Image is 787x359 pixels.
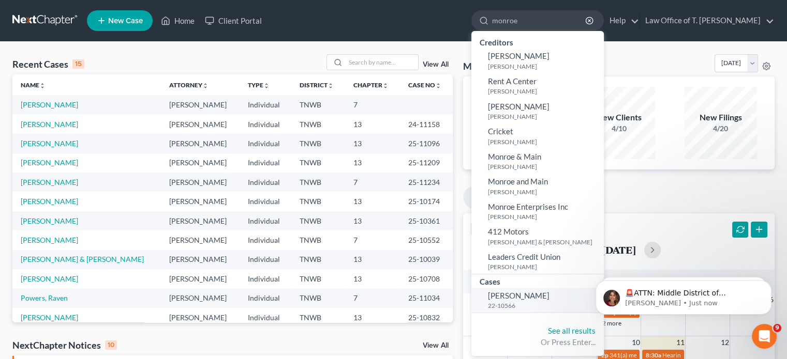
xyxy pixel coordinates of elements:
[240,269,291,288] td: Individual
[291,192,345,211] td: TNWB
[345,134,400,153] td: 13
[488,202,568,211] span: Monroe Enterprises Inc
[161,289,240,308] td: [PERSON_NAME]
[345,269,400,288] td: 13
[21,81,46,89] a: Nameunfold_more
[156,11,200,30] a: Home
[400,289,453,308] td: 25-11034
[345,211,400,230] td: 13
[345,95,400,114] td: 7
[328,83,334,89] i: unfold_more
[488,76,537,86] span: Rent A Center
[161,211,240,230] td: [PERSON_NAME]
[161,269,240,288] td: [PERSON_NAME]
[423,61,449,68] a: View All
[488,212,601,221] small: [PERSON_NAME]
[580,259,787,331] iframe: Intercom notifications message
[602,244,636,255] h2: [DATE]
[240,192,291,211] td: Individual
[471,224,604,249] a: 412 Motors[PERSON_NAME] & [PERSON_NAME]
[604,11,639,30] a: Help
[400,115,453,134] td: 24-11158
[21,100,78,109] a: [PERSON_NAME]
[400,308,453,327] td: 25-10832
[492,11,587,30] input: Search by name...
[471,35,604,48] div: Creditors
[471,274,604,287] div: Cases
[12,339,117,351] div: NextChapter Notices
[345,173,400,192] td: 7
[488,301,601,310] small: 22-10566
[488,62,601,71] small: [PERSON_NAME]
[640,11,774,30] a: Law Office of T. [PERSON_NAME]
[12,58,84,70] div: Recent Cases
[645,351,661,359] span: 8:30a
[21,274,78,283] a: [PERSON_NAME]
[345,289,400,308] td: 7
[345,153,400,173] td: 13
[105,340,117,350] div: 10
[240,211,291,230] td: Individual
[488,252,560,261] span: Leaders Credit Union
[471,48,604,73] a: [PERSON_NAME][PERSON_NAME]
[488,152,541,161] span: Monroe & Main
[463,186,519,209] a: Calendar
[21,313,78,322] a: [PERSON_NAME]
[291,211,345,230] td: TNWB
[39,83,46,89] i: unfold_more
[21,158,78,167] a: [PERSON_NAME]
[408,81,441,89] a: Case Nounfold_more
[471,99,604,124] a: [PERSON_NAME][PERSON_NAME]
[400,173,453,192] td: 25-11234
[353,81,389,89] a: Chapterunfold_more
[161,230,240,249] td: [PERSON_NAME]
[72,59,84,69] div: 15
[400,211,453,230] td: 25-10361
[345,250,400,269] td: 13
[161,308,240,327] td: [PERSON_NAME]
[400,153,453,173] td: 25-11209
[471,73,604,99] a: Rent A Center[PERSON_NAME]
[471,149,604,174] a: Monroe & Main[PERSON_NAME]
[488,102,550,111] span: [PERSON_NAME]
[161,173,240,192] td: [PERSON_NAME]
[240,134,291,153] td: Individual
[240,95,291,114] td: Individual
[675,336,685,349] span: 11
[21,216,78,225] a: [PERSON_NAME]
[108,17,143,25] span: New Case
[346,55,418,70] input: Search by name...
[240,230,291,249] td: Individual
[471,288,604,313] a: [PERSON_NAME]22-10566
[488,227,529,236] span: 412 Motors
[400,250,453,269] td: 25-10039
[200,11,267,30] a: Client Portal
[240,115,291,134] td: Individual
[488,137,601,146] small: [PERSON_NAME]
[291,308,345,327] td: TNWB
[21,178,78,186] a: [PERSON_NAME]
[345,192,400,211] td: 13
[291,230,345,249] td: TNWB
[480,337,596,348] div: Or Press Enter...
[471,249,604,274] a: Leaders Credit Union[PERSON_NAME]
[263,83,270,89] i: unfold_more
[488,291,550,300] span: [PERSON_NAME]
[240,173,291,192] td: Individual
[471,174,604,199] a: Monroe and Main[PERSON_NAME]
[583,112,655,123] div: New Clients
[240,308,291,327] td: Individual
[382,83,389,89] i: unfold_more
[601,351,608,359] span: 2p
[488,188,601,196] small: [PERSON_NAME]
[21,139,78,148] a: [PERSON_NAME]
[471,199,604,224] a: Monroe Enterprises Inc[PERSON_NAME]
[161,95,240,114] td: [PERSON_NAME]
[471,123,604,149] a: Cricket[PERSON_NAME]
[423,342,449,349] a: View All
[291,153,345,173] td: TNWB
[300,81,334,89] a: Districtunfold_more
[583,123,655,134] div: 4/10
